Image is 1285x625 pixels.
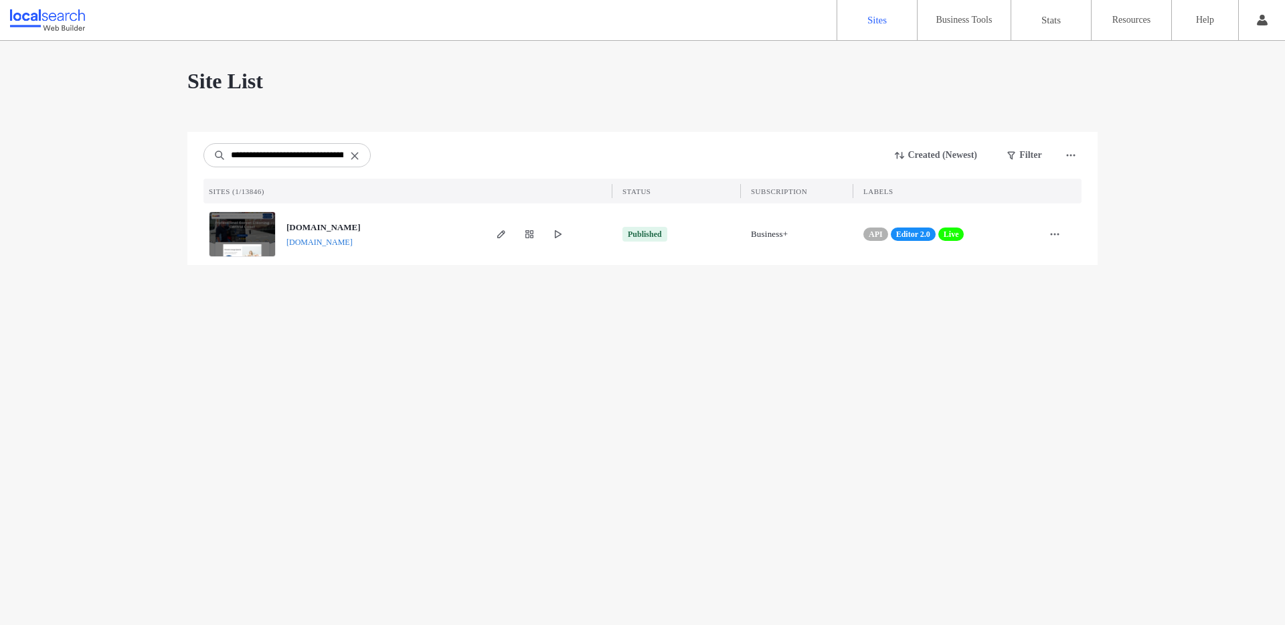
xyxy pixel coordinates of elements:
label: Resources [1112,15,1151,25]
span: Site List [187,68,263,94]
a: [DOMAIN_NAME] [286,238,353,247]
label: Business Tools [936,15,993,25]
button: Created (Newest) [883,145,989,166]
label: Stats [1041,15,1061,26]
a: [DOMAIN_NAME] [286,222,360,232]
span: Editor 2.0 [896,228,930,240]
span: Live [944,228,959,240]
button: Filter [995,145,1055,166]
span: Business+ [751,228,788,241]
span: SUBSCRIPTION [751,187,807,195]
span: SITES (1/13846) [209,187,264,195]
label: Sites [867,15,887,26]
span: LABELS [863,187,893,195]
label: Help [1196,15,1214,25]
div: Published [628,228,662,240]
span: API [869,228,883,240]
span: STATUS [622,187,651,195]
